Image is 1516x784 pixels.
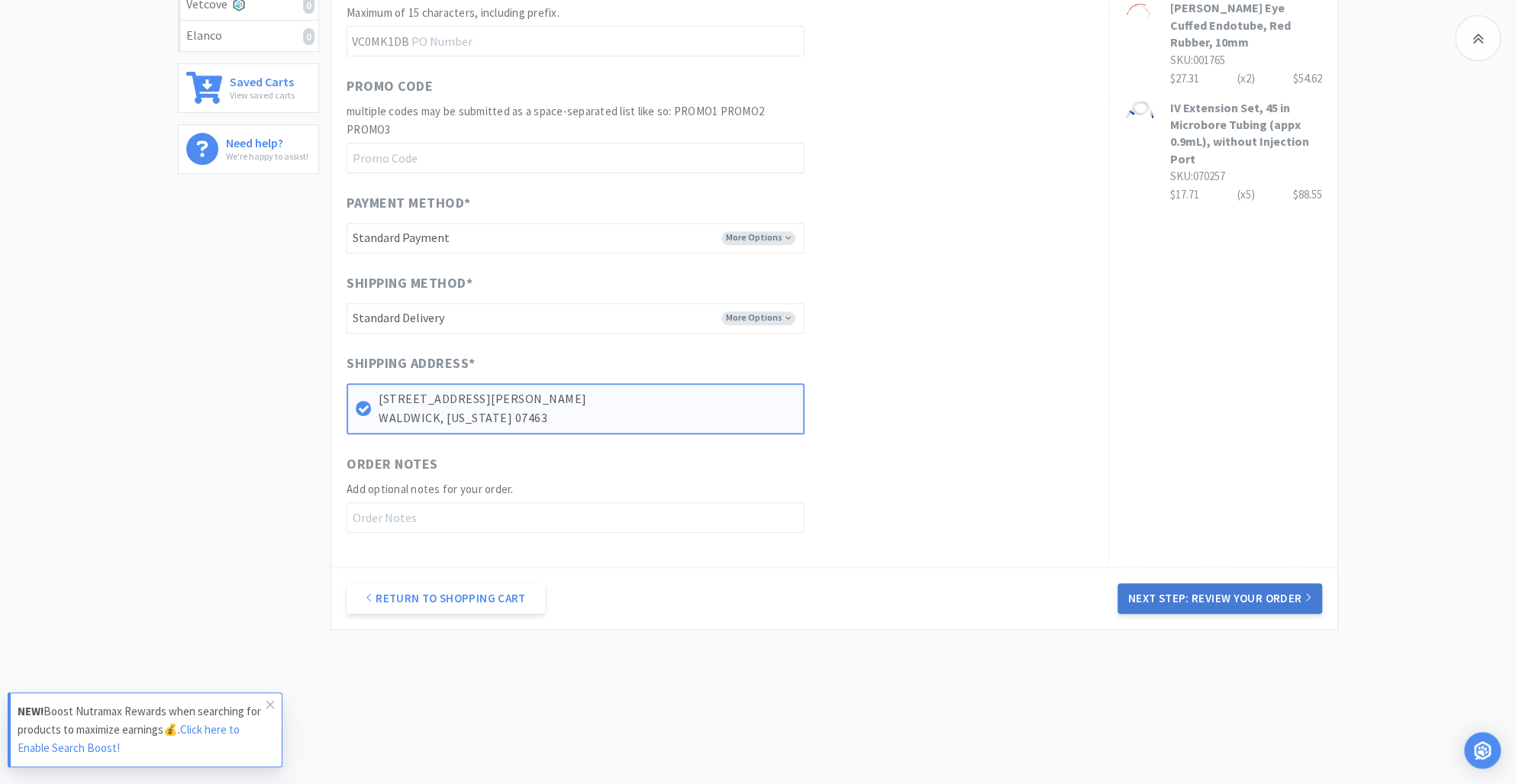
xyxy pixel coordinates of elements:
p: WALDWICK, [US_STATE] 07463 [379,408,795,428]
span: Add optional notes for your order. [347,482,514,496]
span: Shipping Address * [347,353,476,375]
div: $54.62 [1293,69,1322,88]
span: SKU: 001765 [1170,53,1225,67]
h3: IV Extension Set, 45 in Microbore Tubing (appx 0.9mL), without Injection Port [1170,99,1322,168]
div: $27.31 [1170,69,1322,88]
div: $88.55 [1293,186,1322,204]
h6: Saved Carts [230,72,295,88]
input: Order Notes [347,502,805,533]
span: VC0MK1DB [347,27,412,56]
span: SKU: 070257 [1170,169,1225,183]
a: Saved CartsView saved carts [178,63,319,113]
i: 0 [303,28,314,45]
div: Elanco [186,26,311,46]
span: Maximum of 15 characters, including prefix. [347,5,560,20]
div: Open Intercom Messenger [1464,732,1501,769]
span: Order Notes [347,453,438,476]
span: Shipping Method * [347,273,473,295]
img: 6e4bde7900074247b07b7758a47c568f_354718.png [1124,99,1155,119]
p: Boost Nutramax Rewards when searching for products to maximize earnings💰. [18,702,266,757]
button: Next Step: Review Your Order [1118,583,1322,614]
p: We're happy to assist! [226,149,308,163]
p: [STREET_ADDRESS][PERSON_NAME] [379,389,795,409]
span: Payment Method * [347,192,471,215]
input: PO Number [347,26,805,56]
strong: NEW! [18,704,44,718]
p: View saved carts [230,88,295,102]
span: Promo Code [347,76,433,98]
a: Return to Shopping Cart [347,583,545,614]
h6: Need help? [226,133,308,149]
div: (x 5 ) [1237,186,1255,204]
div: (x 2 ) [1237,69,1255,88]
a: NEW!Boost Nutramax Rewards when searching for products to maximize earnings💰.Click here to Enable... [8,692,282,767]
div: $17.71 [1170,186,1322,204]
input: Promo Code [347,143,805,173]
span: multiple codes may be submitted as a space-separated list like so: PROMO1 PROMO2 PROMO3 [347,104,764,137]
a: Elanco0 [179,21,318,51]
